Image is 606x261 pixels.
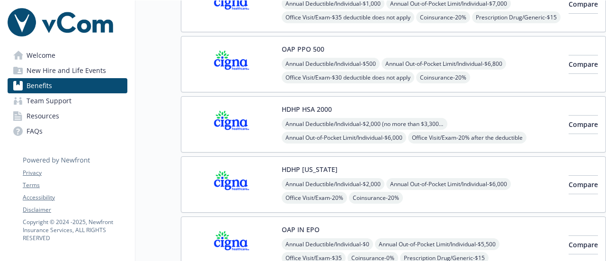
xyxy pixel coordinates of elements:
[27,48,55,63] span: Welcome
[282,178,384,190] span: Annual Deductible/Individual - $2,000
[282,225,320,234] button: OAP IN EPO
[472,11,561,23] span: Prescription Drug/Generic - $15
[23,181,127,189] a: Terms
[282,164,338,174] button: HDHP [US_STATE]
[408,132,526,144] span: Office Visit/Exam - 20% after the deductible
[27,108,59,124] span: Resources
[27,63,106,78] span: New Hire and Life Events
[569,235,598,254] button: Compare
[569,55,598,74] button: Compare
[189,44,274,84] img: CIGNA carrier logo
[282,58,380,70] span: Annual Deductible/Individual - $500
[386,178,511,190] span: Annual Out-of-Pocket Limit/Individual - $6,000
[569,120,598,129] span: Compare
[282,238,373,250] span: Annual Deductible/Individual - $0
[189,104,274,144] img: CIGNA carrier logo
[189,164,274,205] img: CIGNA carrier logo
[282,192,347,204] span: Office Visit/Exam - 20%
[569,175,598,194] button: Compare
[282,132,406,144] span: Annual Out-of-Pocket Limit/Individual - $6,000
[23,218,127,242] p: Copyright © 2024 - 2025 , Newfront Insurance Services, ALL RIGHTS RESERVED
[8,78,127,93] a: Benefits
[23,169,127,177] a: Privacy
[569,240,598,249] span: Compare
[382,58,506,70] span: Annual Out-of-Pocket Limit/Individual - $6,800
[282,118,447,130] span: Annual Deductible/Individual - $2,000 (no more than $3,300 per individual - within a family)
[569,180,598,189] span: Compare
[8,108,127,124] a: Resources
[416,72,470,83] span: Coinsurance - 20%
[27,93,71,108] span: Team Support
[375,238,499,250] span: Annual Out-of-Pocket Limit/Individual - $5,500
[569,115,598,134] button: Compare
[282,11,414,23] span: Office Visit/Exam - $35 deductible does not apply
[282,72,414,83] span: Office Visit/Exam - $30 deductible does not apply
[8,63,127,78] a: New Hire and Life Events
[23,193,127,202] a: Accessibility
[282,44,324,54] button: OAP PPO 500
[8,93,127,108] a: Team Support
[282,104,332,114] button: HDHP HSA 2000
[8,48,127,63] a: Welcome
[569,60,598,69] span: Compare
[349,192,403,204] span: Coinsurance - 20%
[27,124,43,139] span: FAQs
[8,124,127,139] a: FAQs
[23,206,127,214] a: Disclaimer
[416,11,470,23] span: Coinsurance - 20%
[27,78,52,93] span: Benefits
